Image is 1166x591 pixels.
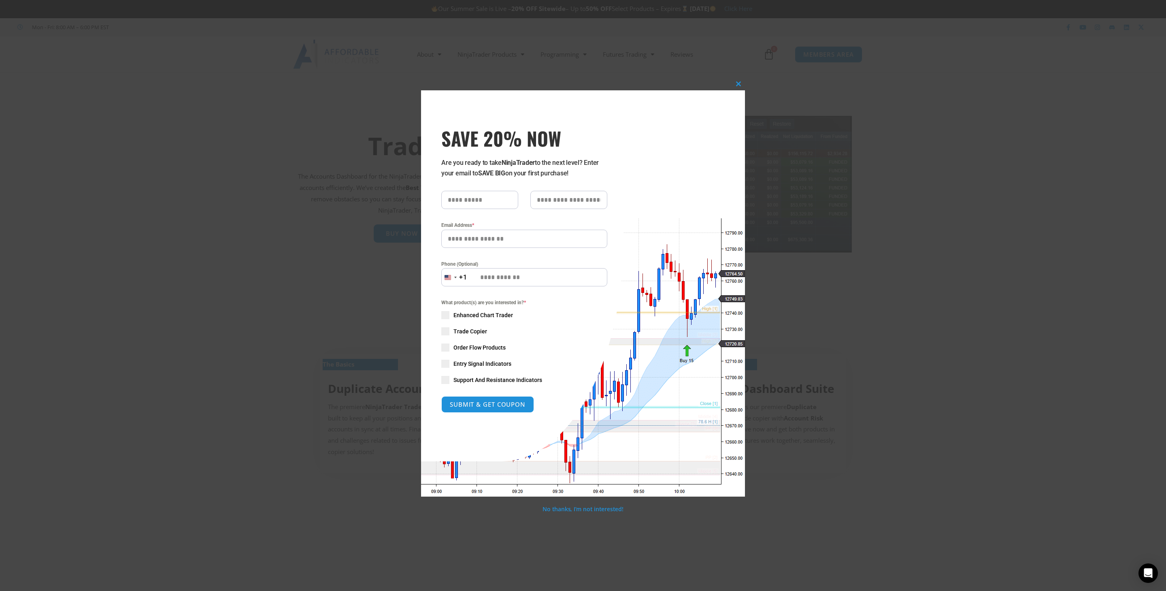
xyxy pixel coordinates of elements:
button: Selected country [441,268,467,286]
span: Trade Copier [453,327,487,335]
label: Email Address [441,221,607,229]
button: SUBMIT & GET COUPON [441,396,534,413]
label: Phone (Optional) [441,260,607,268]
span: What product(s) are you interested in? [441,299,607,307]
label: Enhanced Chart Trader [441,311,607,319]
a: No thanks, I’m not interested! [543,505,623,513]
label: Support And Resistance Indicators [441,376,607,384]
strong: SAVE BIG [478,169,505,177]
span: Support And Resistance Indicators [453,376,542,384]
span: Enhanced Chart Trader [453,311,513,319]
strong: NinjaTrader [502,159,535,166]
label: Trade Copier [441,327,607,335]
span: Entry Signal Indicators [453,360,511,368]
p: Are you ready to take to the next level? Enter your email to on your first purchase! [441,158,607,179]
span: SAVE 20% NOW [441,127,607,149]
label: Entry Signal Indicators [441,360,607,368]
div: +1 [459,272,467,283]
span: Order Flow Products [453,344,506,352]
label: Order Flow Products [441,344,607,352]
div: Open Intercom Messenger [1138,563,1158,583]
